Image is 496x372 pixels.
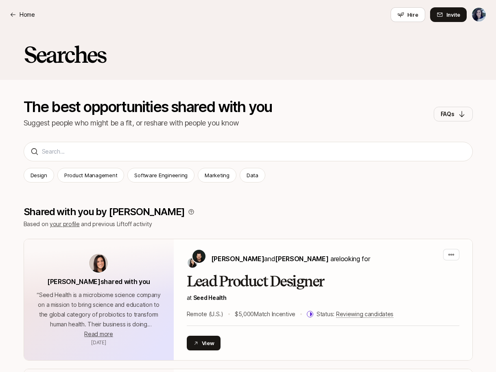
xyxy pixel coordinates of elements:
[187,336,221,350] button: View
[91,339,106,346] span: June 12, 2025 10:07am
[407,11,418,19] span: Hire
[24,117,272,129] p: Suggest people who might be a fit, or reshare with people you know
[47,277,150,286] span: [PERSON_NAME] shared with you
[24,42,106,67] h2: Searches
[20,10,35,20] p: Home
[24,219,473,229] p: Based on and previous Liftoff activity
[187,309,223,319] p: Remote (U.S.)
[134,171,188,179] p: Software Engineering
[472,8,486,22] img: Barrie Tovar
[84,329,113,339] button: Read more
[193,294,227,301] a: Seed Health
[187,273,459,290] h2: Lead Product Designer
[441,109,454,119] p: FAQs
[264,255,328,263] span: and
[24,99,272,114] p: The best opportunities shared with you
[472,7,486,22] button: Barrie Tovar
[50,220,80,227] a: your profile
[391,7,425,22] button: Hire
[446,11,460,19] span: Invite
[24,206,185,218] p: Shared with you by [PERSON_NAME]
[211,255,264,263] span: [PERSON_NAME]
[317,309,393,319] p: Status:
[192,250,205,263] img: Ben Grove
[205,171,229,179] p: Marketing
[187,293,459,303] p: at
[31,171,47,179] p: Design
[34,290,164,329] p: “ Seed Health is a microbiome science company on a mission to bring science and education to the ...
[430,7,467,22] button: Invite
[188,258,197,268] img: Jennifer Lee
[275,255,328,263] span: [PERSON_NAME]
[247,171,258,179] p: Data
[89,254,108,273] img: avatar-url
[235,309,295,319] p: $5,000 Match Incentive
[64,171,117,179] p: Product Management
[211,253,370,264] p: are looking for
[84,330,113,337] span: Read more
[42,147,466,156] input: Search...
[336,310,393,318] span: Reviewing candidates
[434,107,473,121] button: FAQs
